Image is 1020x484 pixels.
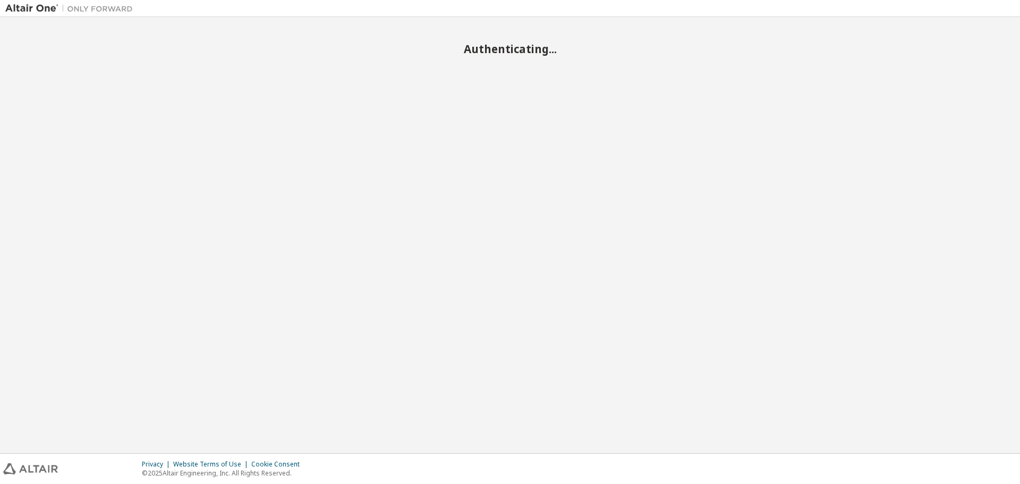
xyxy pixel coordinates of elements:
div: Privacy [142,460,173,469]
img: altair_logo.svg [3,463,58,474]
div: Website Terms of Use [173,460,251,469]
img: Altair One [5,3,138,14]
h2: Authenticating... [5,42,1015,56]
p: © 2025 Altair Engineering, Inc. All Rights Reserved. [142,469,306,478]
div: Cookie Consent [251,460,306,469]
